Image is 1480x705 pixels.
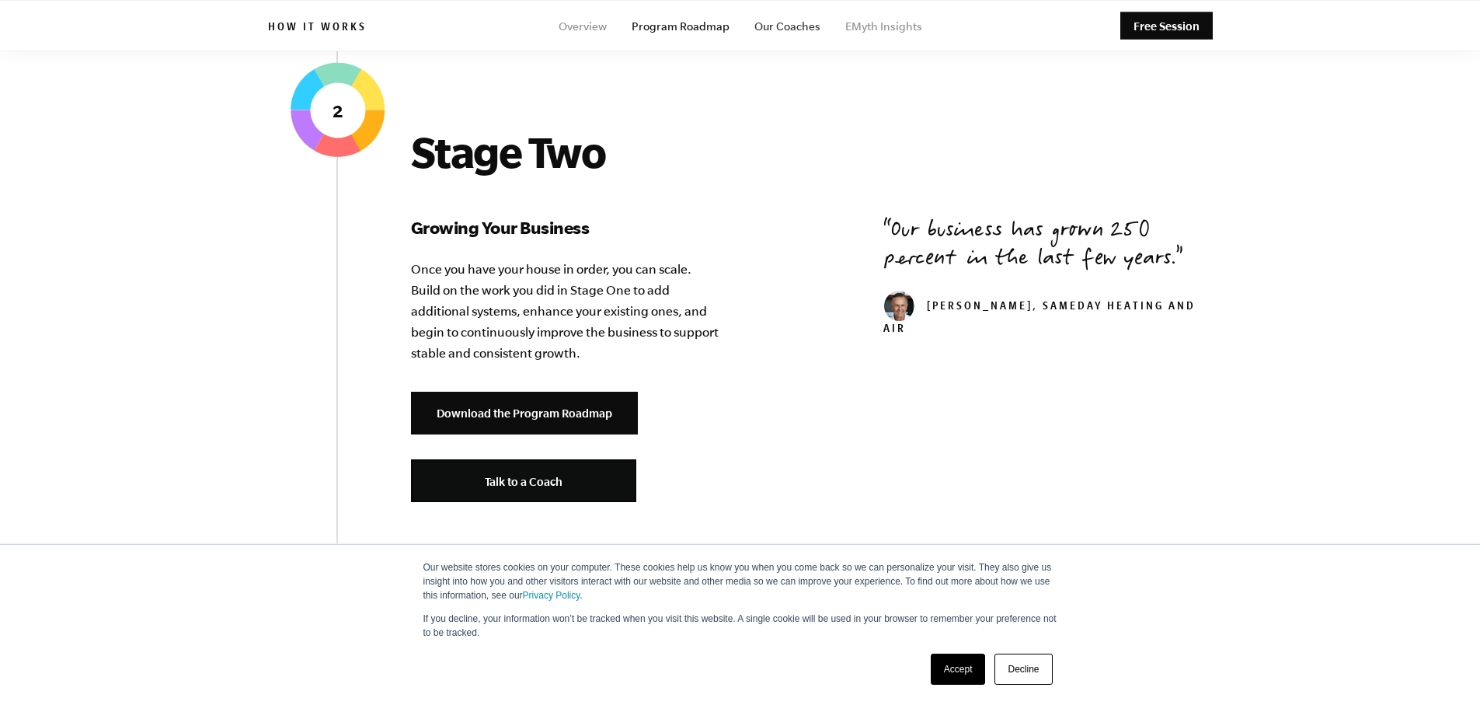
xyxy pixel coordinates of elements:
a: Our Coaches [754,20,820,33]
span: Talk to a Coach [485,475,562,488]
a: EMyth Insights [845,20,922,33]
a: Accept [931,654,986,685]
p: If you decline, your information won’t be tracked when you visit this website. A single cookie wi... [423,612,1057,640]
p: Our website stores cookies on your computer. These cookies help us know you when you come back so... [423,560,1057,602]
a: Talk to a Coach [411,459,636,502]
a: Program Roadmap [632,20,730,33]
a: Download the Program Roadmap [411,392,638,435]
a: Privacy Policy [523,590,580,601]
p: Our business has grown 250 percent in the last few years. [883,218,1213,274]
a: Decline [994,654,1052,685]
a: Free Session [1120,12,1213,40]
a: Overview [559,20,607,33]
p: Once you have your house in order, you can scale. Build on the work you did in Stage One to add a... [411,259,722,364]
h6: How it works [268,21,367,37]
cite: [PERSON_NAME], SameDay Heating and Air [883,302,1196,337]
h2: Stage Two [411,127,722,176]
img: don_weaver_head_small [883,291,914,322]
h3: Growing Your Business [411,215,722,240]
